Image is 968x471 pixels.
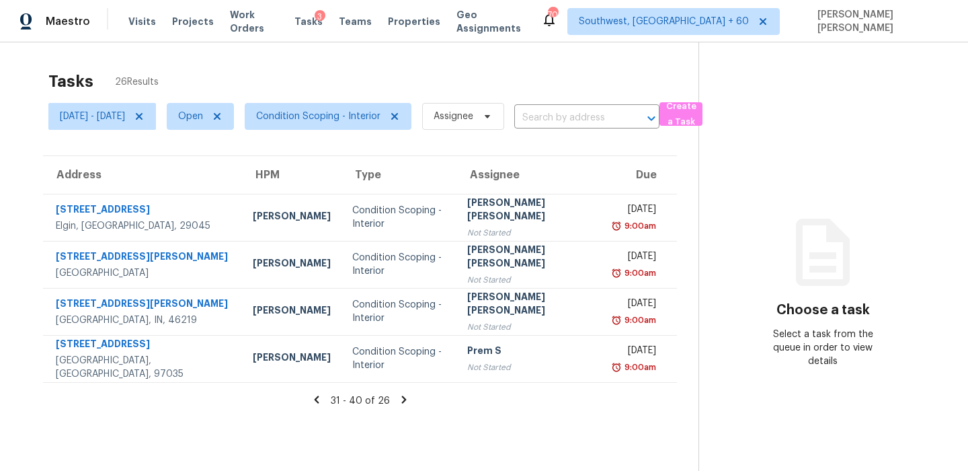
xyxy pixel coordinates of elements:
div: [PERSON_NAME] [253,351,331,367]
img: Overdue Alarm Icon [611,314,622,327]
span: Assignee [434,110,473,123]
span: Open [178,110,203,123]
img: Overdue Alarm Icon [611,219,622,233]
span: Create a Task [666,99,696,130]
div: Elgin, [GEOGRAPHIC_DATA], 29045 [56,219,231,233]
div: Not Started [467,320,594,334]
span: Maestro [46,15,90,28]
div: [DATE] [616,344,657,361]
img: Overdue Alarm Icon [611,361,622,374]
div: 9:00am [622,361,656,374]
div: Select a task from the queue in order to view details [761,328,885,368]
img: Overdue Alarm Icon [611,266,622,280]
div: [STREET_ADDRESS][PERSON_NAME] [56,250,231,266]
div: Condition Scoping - Interior [352,345,446,372]
div: 9:00am [622,219,656,233]
div: 703 [548,8,557,22]
span: Projects [172,15,214,28]
div: [DATE] [616,250,657,266]
div: Prem S [467,344,594,361]
button: Open [642,109,661,128]
span: Geo Assignments [456,8,526,35]
span: Work Orders [230,8,278,35]
div: [PERSON_NAME] [253,209,331,226]
span: Southwest, [GEOGRAPHIC_DATA] + 60 [579,15,749,28]
input: Search by address [514,108,622,129]
div: Not Started [467,361,594,374]
span: 26 Results [115,75,159,89]
span: [DATE] - [DATE] [60,110,125,123]
div: 3 [315,10,325,24]
div: [GEOGRAPHIC_DATA] [56,266,231,280]
div: Condition Scoping - Interior [352,204,446,231]
div: [PERSON_NAME] [PERSON_NAME] [467,196,594,226]
div: [PERSON_NAME] [253,256,331,273]
div: 9:00am [622,266,656,280]
div: [DATE] [616,203,657,219]
div: [GEOGRAPHIC_DATA], [GEOGRAPHIC_DATA], 97035 [56,354,231,381]
span: Condition Scoping - Interior [256,110,380,123]
th: HPM [242,156,341,194]
div: [PERSON_NAME] [PERSON_NAME] [467,290,594,320]
div: [GEOGRAPHIC_DATA], IN, 46219 [56,314,231,327]
span: [PERSON_NAME] [PERSON_NAME] [812,8,948,35]
div: Not Started [467,273,594,287]
div: 9:00am [622,314,656,327]
span: Teams [339,15,372,28]
span: Tasks [294,17,323,26]
th: Type [341,156,456,194]
div: [PERSON_NAME] [PERSON_NAME] [467,243,594,273]
span: Properties [388,15,440,28]
th: Due [605,156,678,194]
h2: Tasks [48,75,93,88]
div: [STREET_ADDRESS] [56,337,231,354]
div: [STREET_ADDRESS] [56,203,231,219]
div: [STREET_ADDRESS][PERSON_NAME] [56,297,231,314]
h3: Choose a task [776,303,870,317]
th: Assignee [456,156,605,194]
th: Address [43,156,242,194]
div: Not Started [467,226,594,240]
button: Create a Task [659,102,702,126]
div: [PERSON_NAME] [253,303,331,320]
span: Visits [128,15,156,28]
span: 31 - 40 of 26 [331,396,390,406]
div: [DATE] [616,297,657,314]
div: Condition Scoping - Interior [352,251,446,278]
div: Condition Scoping - Interior [352,298,446,325]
